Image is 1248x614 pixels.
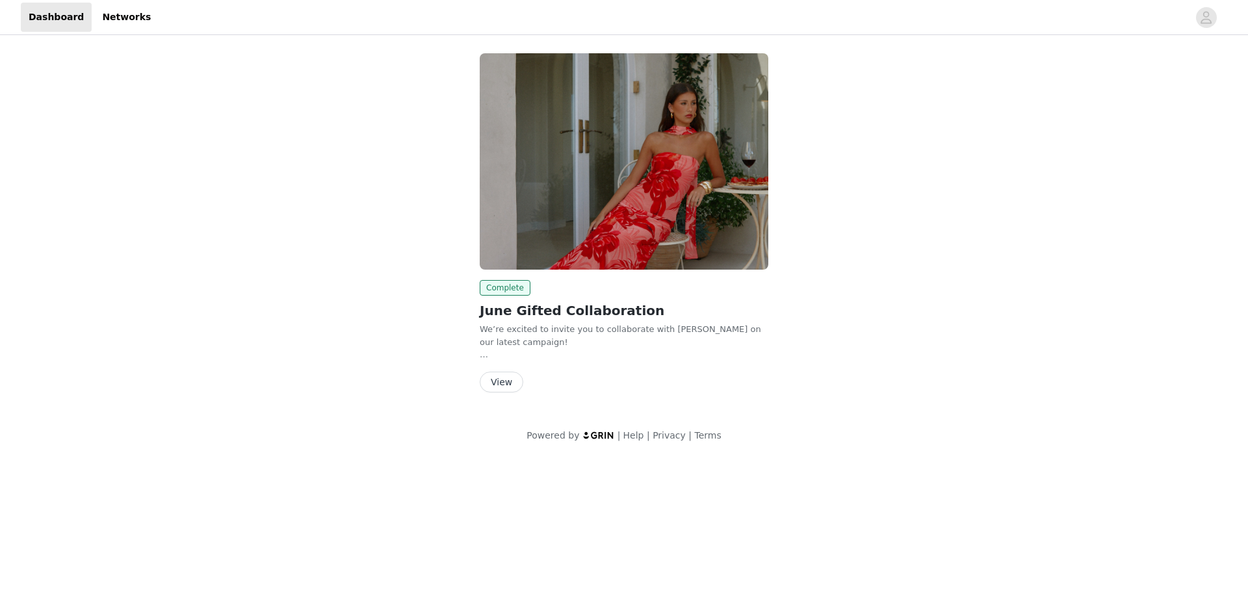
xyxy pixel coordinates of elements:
[694,430,721,441] a: Terms
[653,430,686,441] a: Privacy
[582,431,615,439] img: logo
[480,301,768,320] h2: June Gifted Collaboration
[1200,7,1212,28] div: avatar
[480,280,530,296] span: Complete
[21,3,92,32] a: Dashboard
[480,377,523,387] a: View
[623,430,644,441] a: Help
[480,323,768,348] div: We’re excited to invite you to collaborate with [PERSON_NAME] on our latest campaign!
[647,430,650,441] span: |
[688,430,692,441] span: |
[480,372,523,392] button: View
[526,430,579,441] span: Powered by
[94,3,159,32] a: Networks
[480,53,768,270] img: Peppermayo AUS
[617,430,621,441] span: |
